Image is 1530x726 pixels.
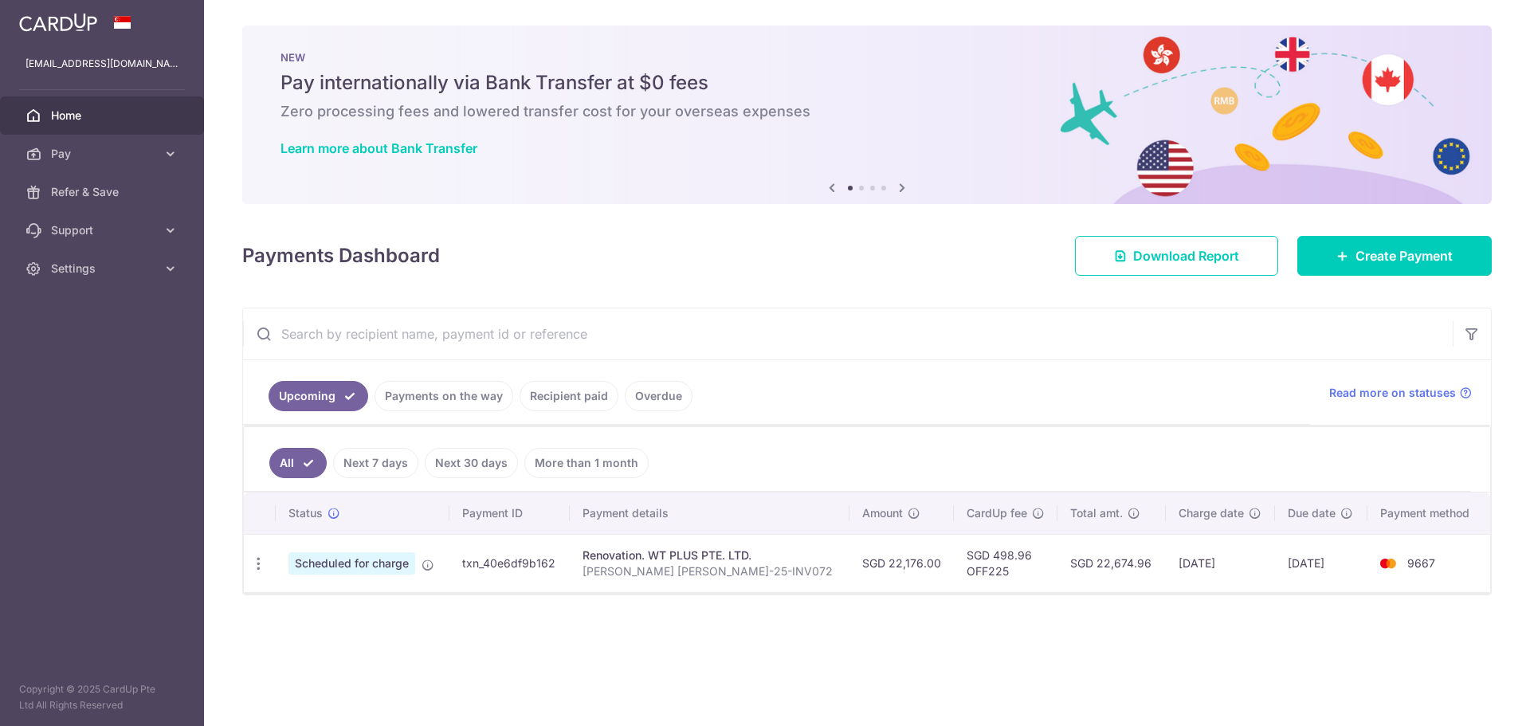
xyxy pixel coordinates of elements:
[1166,534,1276,592] td: [DATE]
[19,13,97,32] img: CardUp
[1275,534,1367,592] td: [DATE]
[1329,385,1472,401] a: Read more on statuses
[51,146,156,162] span: Pay
[1367,493,1490,534] th: Payment method
[449,493,570,534] th: Payment ID
[583,547,837,563] div: Renovation. WT PLUS PTE. LTD.
[269,448,327,478] a: All
[449,534,570,592] td: txn_40e6df9b162
[288,505,323,521] span: Status
[967,505,1027,521] span: CardUp fee
[242,241,440,270] h4: Payments Dashboard
[1179,505,1244,521] span: Charge date
[51,222,156,238] span: Support
[1075,236,1278,276] a: Download Report
[51,261,156,277] span: Settings
[1407,556,1435,570] span: 9667
[1297,236,1492,276] a: Create Payment
[1288,505,1336,521] span: Due date
[25,56,178,72] p: [EMAIL_ADDRESS][DOMAIN_NAME]
[583,563,837,579] p: [PERSON_NAME] [PERSON_NAME]-25-INV072
[51,108,156,124] span: Home
[1133,246,1239,265] span: Download Report
[1057,534,1166,592] td: SGD 22,674.96
[862,505,903,521] span: Amount
[269,381,368,411] a: Upcoming
[1329,385,1456,401] span: Read more on statuses
[1372,554,1404,573] img: Bank Card
[288,552,415,575] span: Scheduled for charge
[570,493,849,534] th: Payment details
[520,381,618,411] a: Recipient paid
[524,448,649,478] a: More than 1 month
[333,448,418,478] a: Next 7 days
[280,70,1453,96] h5: Pay internationally via Bank Transfer at $0 fees
[954,534,1057,592] td: SGD 498.96 OFF225
[242,26,1492,204] img: Bank transfer banner
[1070,505,1123,521] span: Total amt.
[849,534,954,592] td: SGD 22,176.00
[243,308,1453,359] input: Search by recipient name, payment id or reference
[625,381,692,411] a: Overdue
[280,102,1453,121] h6: Zero processing fees and lowered transfer cost for your overseas expenses
[375,381,513,411] a: Payments on the way
[425,448,518,478] a: Next 30 days
[280,140,477,156] a: Learn more about Bank Transfer
[280,51,1453,64] p: NEW
[51,184,156,200] span: Refer & Save
[1355,246,1453,265] span: Create Payment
